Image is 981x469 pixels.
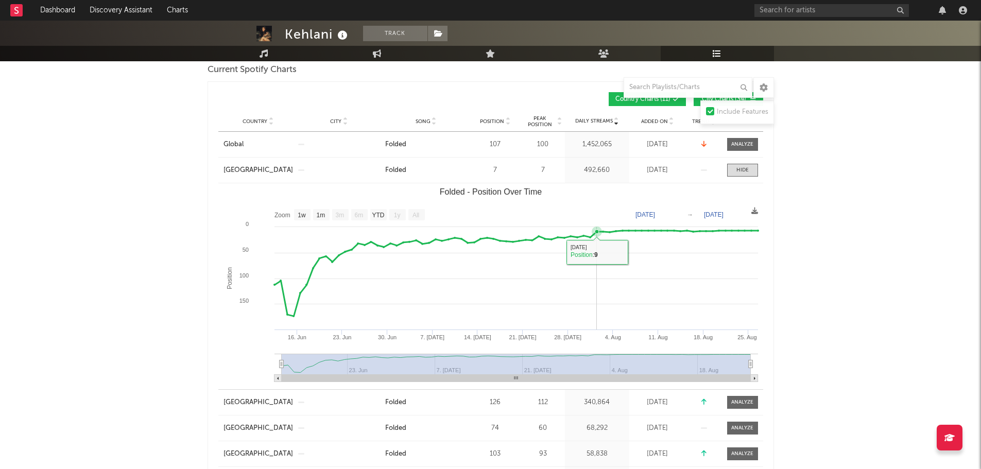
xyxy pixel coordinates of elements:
text: 150 [239,298,248,304]
text: 1w [298,212,306,219]
div: 60 [524,423,562,433]
div: 1,452,065 [567,140,627,150]
div: 7 [472,165,519,176]
span: City Charts ( 34 ) [700,96,748,102]
a: Folded [385,397,467,408]
text: 1m [316,212,325,219]
div: Folded [385,165,406,176]
text: 16. Jun [287,334,306,340]
div: [DATE] [632,449,683,459]
div: 340,864 [567,397,627,408]
div: 68,292 [567,423,627,433]
span: Added On [641,118,668,125]
span: City [330,118,341,125]
div: 103 [472,449,519,459]
input: Search for artists [754,4,909,17]
button: Country Charts(11) [609,92,686,106]
text: 7. [DATE] [420,334,444,340]
div: [DATE] [632,423,683,433]
span: Daily Streams [575,117,613,125]
button: Track [363,26,427,41]
div: Folded [385,423,406,433]
div: [DATE] [632,397,683,408]
text: Position [226,267,233,289]
div: Folded [385,140,406,150]
div: 7 [524,165,562,176]
a: [GEOGRAPHIC_DATA] [223,397,293,408]
text: 50 [242,247,248,253]
span: Country Charts ( 11 ) [615,96,670,102]
text: 0 [245,221,248,227]
div: Include Features [717,106,768,118]
a: Folded [385,140,467,150]
text: 23. Jun [333,334,351,340]
svg: Folded - Position Over Time [218,183,763,389]
button: City Charts(34) [694,92,763,106]
text: YTD [372,212,384,219]
a: Folded [385,449,467,459]
a: Global [223,140,293,150]
div: 58,838 [567,449,627,459]
a: [GEOGRAPHIC_DATA] [223,423,293,433]
a: [GEOGRAPHIC_DATA] [223,449,293,459]
text: 3m [335,212,344,219]
a: [GEOGRAPHIC_DATA] [223,165,293,176]
text: [DATE] [635,211,655,218]
div: 100 [524,140,562,150]
text: 4. Aug [605,334,621,340]
span: Trend [692,118,709,125]
div: Folded [385,449,406,459]
span: Song [416,118,431,125]
div: [DATE] [632,165,683,176]
text: 25. Aug [737,334,756,340]
div: [DATE] [632,140,683,150]
text: All [412,212,419,219]
div: 492,660 [567,165,627,176]
text: [DATE] [704,211,724,218]
text: 100 [239,272,248,279]
text: → [687,211,693,218]
text: 14. [DATE] [463,334,491,340]
span: Current Spotify Charts [208,64,297,76]
a: Folded [385,165,467,176]
text: 1y [393,212,400,219]
span: Position [480,118,504,125]
span: Country [243,118,267,125]
text: Zoom [274,212,290,219]
div: 112 [524,397,562,408]
a: Folded [385,423,467,433]
div: 107 [472,140,519,150]
div: Folded [385,397,406,408]
text: 6m [354,212,363,219]
input: Search Playlists/Charts [624,77,752,98]
div: Kehlani [285,26,350,43]
div: 126 [472,397,519,408]
span: Peak Position [524,115,556,128]
text: 11. Aug [648,334,667,340]
div: 93 [524,449,562,459]
text: 18. Aug [693,334,712,340]
text: 30. Jun [378,334,397,340]
text: 28. [DATE] [554,334,581,340]
text: Folded - Position Over Time [439,187,541,196]
text: 21. [DATE] [509,334,536,340]
div: Global [223,140,244,150]
div: 74 [472,423,519,433]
